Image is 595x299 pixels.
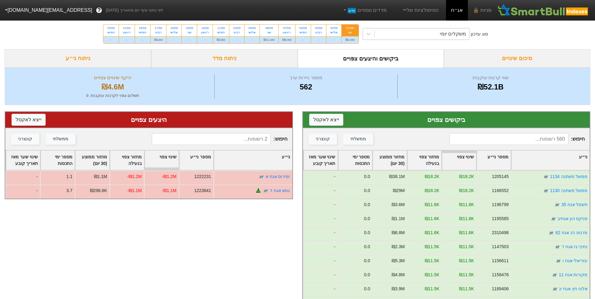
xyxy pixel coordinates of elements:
div: ₪6.8M [391,229,404,236]
a: ממשל משתנה 1130 [550,188,588,193]
div: - [295,36,311,43]
div: 10/09 [233,26,240,30]
div: Toggle SortBy [145,151,179,170]
div: חמישי [299,30,307,35]
div: ₪9.8M [279,36,295,43]
div: 0.0 [364,187,370,194]
div: 16/09 [170,26,178,30]
img: tase link [555,258,561,264]
a: מקורות אגח 11 [559,272,588,277]
div: ₪18.2K [459,187,474,194]
div: 07/09 [282,26,291,30]
div: Toggle SortBy [477,151,511,170]
a: ממשל משתנה 1134 [550,174,588,179]
div: מספר ניירות ערך [216,74,395,81]
span: לפי נתוני סוף יום מתאריך [DATE] [106,7,163,13]
div: - [197,36,213,43]
div: - [229,36,244,43]
div: ₪1.1M [391,215,404,222]
div: -₪1.1M [127,187,142,194]
div: ₪11.5K [459,286,474,292]
div: 03/09 [315,26,322,30]
div: - [166,36,181,43]
div: 0.0 [364,215,370,222]
div: - [5,171,40,185]
div: Toggle SortBy [304,151,338,170]
div: 0.0 [364,173,370,180]
div: - [303,171,338,185]
div: ₪11.6K [459,201,474,208]
div: שני [186,30,193,35]
div: חמישי [139,30,146,35]
div: היקף שינויים צפויים [13,74,213,81]
button: ייצא לאקסל [12,114,46,126]
div: 14/09 [201,26,209,30]
div: - [326,36,341,43]
div: ₪38.1M [389,173,405,180]
div: 09/09 [248,26,256,30]
div: 0.0 [364,201,370,208]
div: - [303,213,338,227]
div: 1196799 [492,201,508,208]
div: - [311,36,326,43]
div: ₪1.1M [94,173,107,180]
div: היצעים צפויים [12,115,286,124]
div: רביעי [154,30,163,35]
div: - [182,36,197,43]
a: מדדים נוספיםחדש [340,4,389,17]
div: ₪11.6K [459,229,474,236]
div: 1223841 [194,187,211,194]
div: Toggle SortBy [373,151,407,170]
img: tase link [543,174,549,180]
div: תשלום צפוי לקרנות עוקבות : 0 [13,93,213,99]
div: ₪18.2K [459,173,474,180]
img: tase link [554,202,560,208]
a: הסימולציות שלי [399,4,441,17]
div: - [103,36,119,43]
div: 25/09 [107,26,115,30]
div: קונצרני [316,136,330,142]
img: tase link [258,174,265,180]
button: קונצרני [11,133,39,145]
div: 2310498 [492,229,508,236]
span: חיפוש : [449,133,585,145]
div: Toggle SortBy [75,151,109,170]
div: ממשלתי [53,136,68,142]
a: זפירוס אגח א [265,174,290,179]
div: ₪18.2K [424,173,439,180]
button: ממשלתי [46,133,76,145]
div: סוג עדכון [471,31,488,37]
div: ₪11.5K [459,272,474,278]
div: 1156611 [492,258,508,264]
img: tase link [548,230,554,236]
img: tase link [263,188,269,194]
div: משקלים יומי [440,30,466,38]
div: Toggle SortBy [110,151,144,170]
div: Toggle SortBy [511,151,590,170]
div: ₪11.6K [424,215,439,222]
div: ₪33M [213,36,229,43]
div: 0.0 [364,258,370,264]
div: 3.7 [67,187,72,194]
div: - [303,199,338,213]
img: tase link [550,216,556,222]
div: 18/09 [139,26,146,30]
div: - [303,227,338,241]
div: 02/09 [330,26,338,30]
input: 2 רשומות... [152,133,271,145]
img: SmartBull [497,4,590,17]
div: - [135,36,150,43]
div: 0.0 [364,244,370,250]
div: ₪29M [393,187,404,194]
div: 17/09 [154,26,163,30]
div: ₪11.5K [424,244,439,250]
div: - [303,185,338,199]
div: 0.0 [364,229,370,236]
div: ₪5.3M [391,258,404,264]
div: חמישי [107,30,115,35]
div: ₪3.9M [391,286,404,292]
div: ₪11.5K [424,272,439,278]
div: ₪11.5K [424,286,439,292]
div: ₪11.6K [424,229,439,236]
div: ניתוח מדד [151,49,298,68]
